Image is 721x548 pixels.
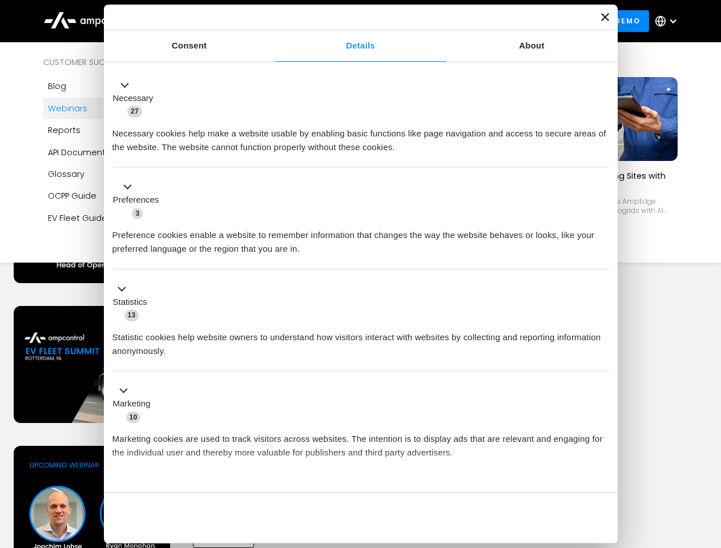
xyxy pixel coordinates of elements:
a: Webinars [43,98,185,119]
a: Consent [104,30,275,62]
button: Necessary (27) [112,78,160,118]
div: Glossary [48,168,84,180]
button: Unclassified (2) [112,486,206,500]
label: Necessary [113,92,154,105]
div: Marketing cookies are used to track visitors across websites. The intention is to display ads tha... [112,424,609,460]
a: OCPP Guide [43,185,185,207]
span: 2 [188,487,199,499]
span: 3 [132,208,143,219]
a: Reports [43,119,185,141]
button: Statistics (13) [112,282,154,322]
span: 13 [124,309,139,321]
button: Close banner [601,13,609,21]
div: Reports [48,124,80,136]
span: 27 [127,106,142,117]
label: Statistics [113,296,147,309]
button: Okay [445,501,609,534]
a: Blog [43,75,185,97]
div: API Documentation [48,146,127,159]
span: 10 [126,412,141,423]
label: Marketing [113,397,151,410]
div: Necessary cookies help make a website usable by enabling basic functions like page navigation and... [112,118,609,154]
div: Preference cookies enable a website to remember information that changes the way the website beha... [112,220,609,256]
a: EV Fleet Guide [43,207,185,229]
a: About [446,30,618,62]
label: Preferences [113,194,159,207]
button: Preferences (3) [112,180,166,220]
button: Marketing (10) [112,384,158,424]
a: Glossary [43,163,185,185]
div: Customer success [43,56,185,68]
a: Details [275,30,446,62]
div: Statistic cookies help website owners to understand how visitors interact with websites by collec... [112,322,609,358]
div: Blog [48,80,66,92]
div: Webinars [48,102,87,115]
a: API Documentation [43,142,185,163]
div: EV Fleet Guide [48,212,107,224]
div: OCPP Guide [48,190,96,202]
